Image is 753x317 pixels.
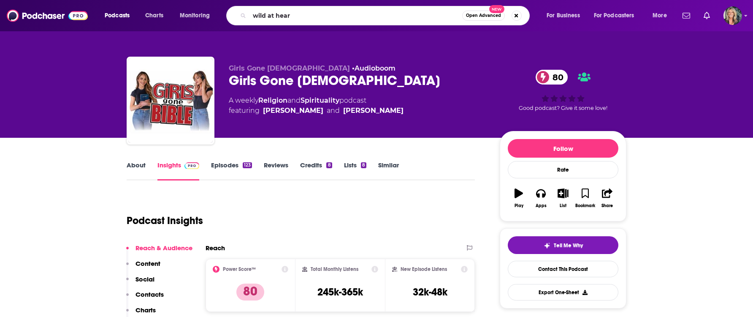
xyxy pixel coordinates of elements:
span: 80 [544,70,568,85]
a: Similar [378,161,399,180]
p: Charts [135,306,156,314]
button: Contacts [126,290,164,306]
span: Podcasts [105,10,130,22]
div: Rate [508,161,618,178]
span: featuring [229,106,404,116]
span: Logged in as lisa.beech [723,6,742,25]
button: tell me why sparkleTell Me Why [508,236,618,254]
span: Monitoring [180,10,210,22]
a: Reviews [264,161,288,180]
span: More [653,10,667,22]
button: Export One-Sheet [508,284,618,301]
a: Show notifications dropdown [679,8,693,23]
a: About [127,161,146,180]
div: Bookmark [575,203,595,208]
span: Good podcast? Give it some love! [519,105,607,111]
span: and [327,106,340,116]
a: Spirituality [301,96,339,104]
button: Social [126,275,154,291]
button: open menu [174,9,221,22]
img: User Profile [723,6,742,25]
h2: Reach [206,244,225,252]
h2: Total Monthly Listens [311,266,358,272]
span: Open Advanced [466,14,501,18]
a: Charts [140,9,168,22]
h3: 32k-48k [413,286,447,298]
div: 8 [361,162,366,168]
button: open menu [99,9,141,22]
span: Charts [145,10,163,22]
button: Follow [508,139,618,158]
img: Podchaser Pro [184,162,199,169]
button: open menu [588,9,647,22]
span: New [489,5,504,13]
div: 8 [326,162,332,168]
div: Search podcasts, credits, & more... [234,6,538,25]
div: List [560,203,566,208]
span: For Podcasters [594,10,634,22]
button: Apps [530,183,552,213]
a: Lists8 [344,161,366,180]
h1: Podcast Insights [127,214,203,227]
span: and [287,96,301,104]
a: Show notifications dropdown [700,8,713,23]
h2: New Episode Listens [401,266,447,272]
img: Girls Gone Bible [128,58,213,143]
button: List [552,183,574,213]
a: [PERSON_NAME] [263,106,323,116]
p: Reach & Audience [135,244,192,252]
div: Share [601,203,613,208]
p: Contacts [135,290,164,298]
p: Content [135,260,160,268]
span: Girls Gone [DEMOGRAPHIC_DATA] [229,64,350,72]
a: InsightsPodchaser Pro [157,161,199,180]
button: Bookmark [574,183,596,213]
button: open menu [647,9,677,22]
p: 80 [236,284,264,301]
p: Social [135,275,154,283]
a: Religion [258,96,287,104]
button: Show profile menu [723,6,742,25]
h3: 245k-365k [317,286,363,298]
img: Podchaser - Follow, Share and Rate Podcasts [7,8,88,24]
a: Audioboom [355,64,395,72]
span: For Business [547,10,580,22]
a: Episodes123 [211,161,252,180]
span: • [352,64,395,72]
button: open menu [541,9,590,22]
img: tell me why sparkle [544,242,550,249]
span: Tell Me Why [554,242,583,249]
button: Play [508,183,530,213]
a: Contact This Podcast [508,261,618,277]
div: A weekly podcast [229,96,404,116]
button: Share [596,183,618,213]
a: Credits8 [300,161,332,180]
div: Play [515,203,523,208]
h2: Power Score™ [223,266,256,272]
input: Search podcasts, credits, & more... [249,9,462,22]
a: 80 [536,70,568,85]
button: Content [126,260,160,275]
div: 123 [243,162,252,168]
div: 80Good podcast? Give it some love! [500,64,626,117]
div: Apps [536,203,547,208]
a: [PERSON_NAME] [343,106,404,116]
button: Reach & Audience [126,244,192,260]
button: Open AdvancedNew [462,11,505,21]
